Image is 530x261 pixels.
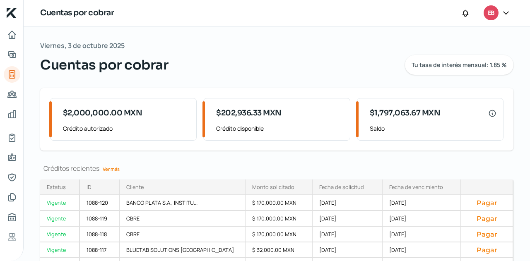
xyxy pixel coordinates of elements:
div: 1088-117 [80,242,120,258]
button: Pagar [468,214,506,223]
span: EB [488,8,494,18]
div: 1088-119 [80,211,120,227]
a: Referencias [4,229,20,245]
div: Créditos recientes [40,164,513,173]
a: Tus créditos [4,66,20,83]
a: Buró de crédito [4,209,20,225]
span: $202,936.33 MXN [216,108,282,119]
span: Crédito disponible [216,123,343,134]
span: Saldo [370,123,496,134]
button: Pagar [468,246,506,254]
a: Vigente [40,211,80,227]
span: Tu tasa de interés mensual: 1.85 % [412,62,507,68]
button: Pagar [468,230,506,238]
span: Crédito autorizado [63,123,190,134]
h1: Cuentas por cobrar [40,7,114,19]
div: [DATE] [383,242,461,258]
div: $ 170,000.00 MXN [246,195,313,211]
a: Ver más [99,163,123,175]
div: Cliente [126,183,144,191]
button: Pagar [468,199,506,207]
div: [DATE] [313,211,382,227]
span: $1,797,063.67 MXN [370,108,441,119]
a: Información general [4,149,20,166]
a: Mi contrato [4,129,20,146]
a: Vigente [40,195,80,211]
div: CBRE [120,227,246,242]
a: Inicio [4,26,20,43]
div: [DATE] [383,227,461,242]
span: Viernes, 3 de octubre 2025 [40,40,125,52]
div: BLUETAB SOLUTIONS [GEOGRAPHIC_DATA] [120,242,246,258]
div: Estatus [47,183,66,191]
div: $ 32,000.00 MXN [246,242,313,258]
div: [DATE] [313,242,382,258]
a: Documentos [4,189,20,206]
a: Adelantar facturas [4,46,20,63]
div: Fecha de vencimiento [389,183,443,191]
div: CBRE [120,211,246,227]
div: [DATE] [383,195,461,211]
span: $2,000,000.00 MXN [63,108,142,119]
div: $ 170,000.00 MXN [246,227,313,242]
span: Cuentas por cobrar [40,55,168,75]
div: [DATE] [313,195,382,211]
a: Representantes [4,169,20,186]
a: Mis finanzas [4,106,20,122]
div: 1088-118 [80,227,120,242]
div: [DATE] [313,227,382,242]
div: BANCO PLATA S.A., INSTITU... [120,195,246,211]
div: [DATE] [383,211,461,227]
div: $ 170,000.00 MXN [246,211,313,227]
a: Vigente [40,242,80,258]
a: Vigente [40,227,80,242]
a: Pago a proveedores [4,86,20,103]
div: ID [87,183,92,191]
div: 1088-120 [80,195,120,211]
div: Fecha de solicitud [319,183,364,191]
div: Monto solicitado [252,183,294,191]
